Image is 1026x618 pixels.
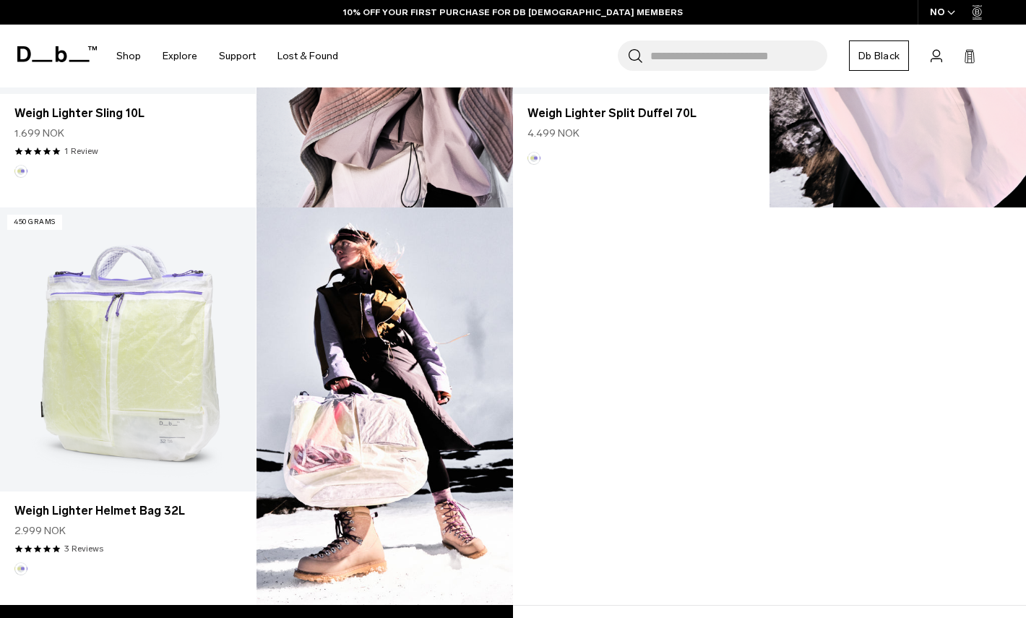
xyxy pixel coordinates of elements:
[527,126,579,141] span: 4.499 NOK
[14,502,241,520] a: Weigh Lighter Helmet Bag 32L
[105,25,349,87] nav: Main Navigation
[849,40,909,71] a: Db Black
[219,30,256,82] a: Support
[64,145,98,158] a: 1 reviews
[64,542,103,555] a: 3 reviews
[256,207,513,605] img: Content block image
[163,30,197,82] a: Explore
[14,126,64,141] span: 1.699 NOK
[116,30,141,82] a: Shop
[527,105,754,122] a: Weigh Lighter Split Duffel 70L
[7,215,62,230] p: 450 grams
[14,165,27,178] button: Aurora
[14,105,241,122] a: Weigh Lighter Sling 10L
[343,6,683,19] a: 10% OFF YOUR FIRST PURCHASE FOR DB [DEMOGRAPHIC_DATA] MEMBERS
[277,30,338,82] a: Lost & Found
[14,523,66,538] span: 2.999 NOK
[14,562,27,575] button: Aurora
[527,152,540,165] button: Aurora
